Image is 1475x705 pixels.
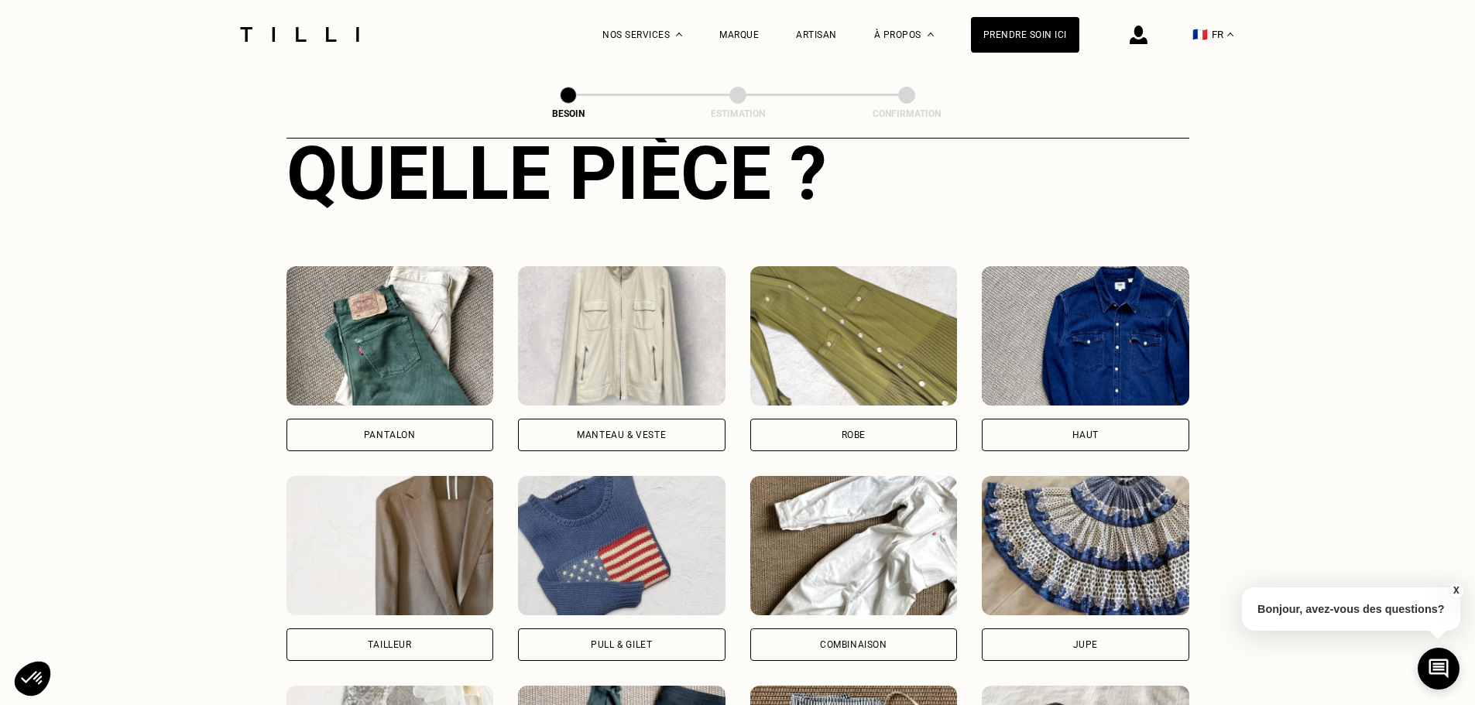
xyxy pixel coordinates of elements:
[1192,27,1208,42] span: 🇫🇷
[364,430,416,440] div: Pantalon
[1227,33,1233,36] img: menu déroulant
[719,29,759,40] a: Marque
[591,640,652,649] div: Pull & gilet
[577,430,666,440] div: Manteau & Veste
[796,29,837,40] a: Artisan
[286,266,494,406] img: Tilli retouche votre Pantalon
[982,266,1189,406] img: Tilli retouche votre Haut
[820,640,887,649] div: Combinaison
[1242,587,1460,631] p: Bonjour, avez-vous des questions?
[971,17,1079,53] a: Prendre soin ici
[518,476,725,615] img: Tilli retouche votre Pull & gilet
[368,640,412,649] div: Tailleur
[286,130,1189,217] div: Quelle pièce ?
[1072,430,1099,440] div: Haut
[829,108,984,119] div: Confirmation
[982,476,1189,615] img: Tilli retouche votre Jupe
[676,33,682,36] img: Menu déroulant
[750,476,958,615] img: Tilli retouche votre Combinaison
[491,108,646,119] div: Besoin
[750,266,958,406] img: Tilli retouche votre Robe
[660,108,815,119] div: Estimation
[1073,640,1098,649] div: Jupe
[928,33,934,36] img: Menu déroulant à propos
[1130,26,1147,44] img: icône connexion
[518,266,725,406] img: Tilli retouche votre Manteau & Veste
[842,430,866,440] div: Robe
[1448,582,1463,599] button: X
[235,27,365,42] img: Logo du service de couturière Tilli
[286,476,494,615] img: Tilli retouche votre Tailleur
